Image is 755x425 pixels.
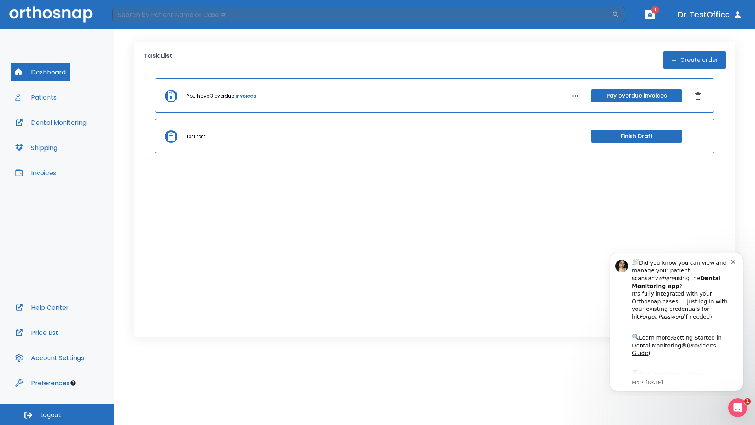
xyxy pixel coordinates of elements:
[40,411,61,419] span: Logout
[598,246,755,396] iframe: Intercom notifications message
[133,12,140,18] button: Dismiss notification
[692,90,704,102] button: Dismiss
[187,92,234,100] p: You have 3 overdue
[675,7,746,22] button: Dr. TestOffice
[187,133,205,140] p: test test
[11,113,91,132] button: Dental Monitoring
[70,379,77,386] div: Tooltip anchor
[11,373,74,392] button: Preferences
[744,398,751,405] span: 1
[11,323,63,342] button: Price List
[112,7,612,22] input: Search by Patient Name or Case #
[34,126,104,140] a: App Store
[9,6,93,22] img: Orthosnap
[11,88,61,107] button: Patients
[591,130,682,143] button: Finish Draft
[591,89,682,102] button: Pay overdue invoices
[11,63,70,81] button: Dashboard
[663,51,726,69] button: Create order
[728,398,747,417] iframe: Intercom live chat
[11,163,61,182] button: Invoices
[143,51,173,69] p: Task List
[11,298,74,317] button: Help Center
[11,348,89,367] button: Account Settings
[11,138,62,157] button: Shipping
[236,92,256,100] a: invoices
[651,6,659,14] span: 1
[34,133,133,140] p: Message from Ma, sent 4w ago
[34,124,133,164] div: Download the app: | ​ Let us know if you need help getting started!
